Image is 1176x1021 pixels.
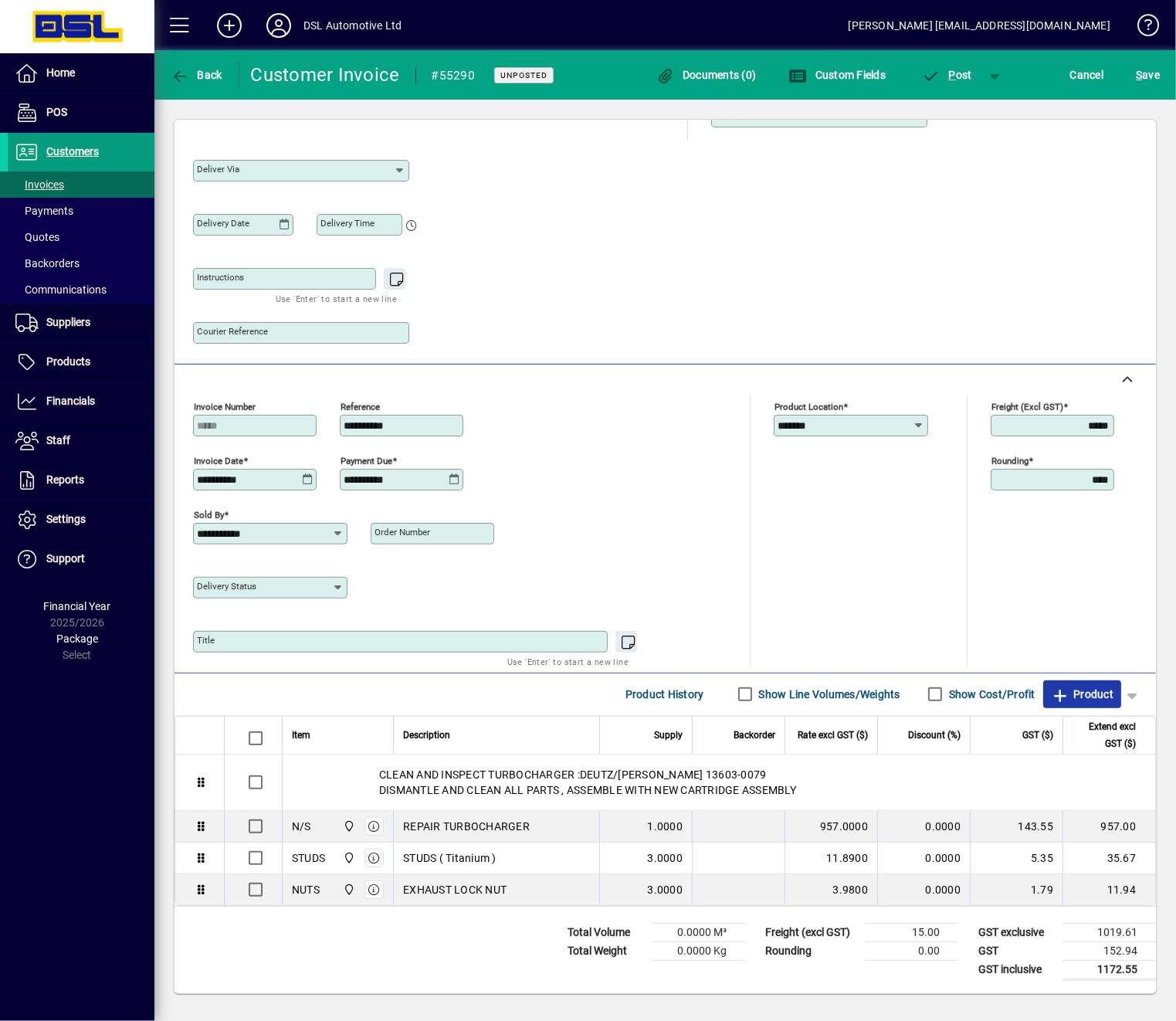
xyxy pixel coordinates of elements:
[795,882,868,897] div: 3.9800
[8,382,154,421] a: Financials
[757,941,866,960] td: Rounding
[8,93,154,132] a: POS
[866,941,958,960] td: 0.00
[432,63,476,88] div: #55290
[44,600,111,612] span: Financial Year
[774,401,843,412] mat-label: Product location
[320,218,374,229] mat-label: Delivery time
[1066,61,1108,89] button: Cancel
[303,13,402,38] div: DSL Automotive Ltd
[619,680,710,708] button: Product History
[8,500,154,539] a: Settings
[785,61,890,89] button: Custom Fields
[339,881,357,898] span: Central
[8,304,154,342] a: Suppliers
[648,882,683,897] span: 3.0000
[15,178,64,191] span: Invoices
[652,941,745,960] td: 0.0000 Kg
[341,401,380,412] mat-label: Reference
[1063,941,1156,960] td: 152.94
[46,66,75,79] span: Home
[560,923,652,941] td: Total Volume
[46,145,99,158] span: Customers
[788,69,886,81] span: Custom Fields
[757,923,866,941] td: Freight (excl GST)
[1132,61,1164,89] button: Save
[197,164,239,175] mat-label: Deliver via
[46,395,95,407] span: Financials
[8,422,154,460] a: Staff
[46,513,86,525] span: Settings
[970,843,1062,874] td: 5.35
[560,941,652,960] td: Total Weight
[8,198,154,224] a: Payments
[849,13,1110,38] div: [PERSON_NAME] [EMAIL_ADDRESS][DOMAIN_NAME]
[1063,960,1156,979] td: 1172.55
[507,653,629,670] mat-hint: Use 'Enter' to start a new line
[283,755,1155,810] div: CLEAN AND INSPECT TURBOCHARGER :DEUTZ/[PERSON_NAME] 13603-0079 DISMANTLE AND CLEAN ALL PARTS , AS...
[949,69,956,81] span: P
[1063,923,1156,941] td: 1019.61
[197,581,256,592] mat-label: Delivery status
[171,69,222,81] span: Back
[403,850,496,866] span: STUDS ( Titanium )
[292,882,320,897] div: NUTS
[648,819,683,834] span: 1.0000
[8,461,154,500] a: Reports
[292,850,325,866] div: STUDS
[1022,727,1053,744] span: GST ($)
[205,12,254,39] button: Add
[194,455,243,466] mat-label: Invoice date
[46,316,90,328] span: Suppliers
[403,882,507,897] span: EXHAUST LOCK NUT
[795,819,868,834] div: 957.0000
[1073,718,1136,752] span: Extend excl GST ($)
[1062,874,1155,905] td: 11.94
[8,54,154,93] a: Home
[8,540,154,578] a: Support
[197,272,244,283] mat-label: Instructions
[339,850,357,867] span: Central
[46,434,70,446] span: Staff
[8,343,154,382] a: Products
[339,818,357,835] span: Central
[1070,63,1104,87] span: Cancel
[908,727,961,744] span: Discount (%)
[625,682,704,707] span: Product History
[8,250,154,276] a: Backorders
[877,874,970,905] td: 0.0000
[1136,63,1160,87] span: ave
[56,633,98,645] span: Package
[734,727,775,744] span: Backorder
[1051,682,1113,707] span: Product
[1062,811,1155,843] td: 957.00
[403,727,450,744] span: Description
[971,923,1063,941] td: GST exclusive
[1136,69,1142,81] span: S
[194,509,224,520] mat-label: Sold by
[795,850,868,866] div: 11.8900
[46,473,84,486] span: Reports
[991,401,1063,412] mat-label: Freight (excl GST)
[970,811,1062,843] td: 143.55
[756,687,900,702] label: Show Line Volumes/Weights
[971,960,1063,979] td: GST inclusive
[500,70,547,80] span: Unposted
[914,61,980,89] button: Post
[866,923,958,941] td: 15.00
[341,455,392,466] mat-label: Payment due
[652,61,761,89] button: Documents (0)
[970,874,1062,905] td: 1.79
[1126,3,1157,53] a: Knowledge Base
[656,69,757,81] span: Documents (0)
[946,687,1035,702] label: Show Cost/Profit
[654,727,683,744] span: Supply
[877,811,970,843] td: 0.0000
[1043,680,1121,708] button: Product
[1062,843,1155,874] td: 35.67
[46,552,85,565] span: Support
[8,224,154,250] a: Quotes
[46,355,90,368] span: Products
[197,635,215,646] mat-label: Title
[991,455,1029,466] mat-label: Rounding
